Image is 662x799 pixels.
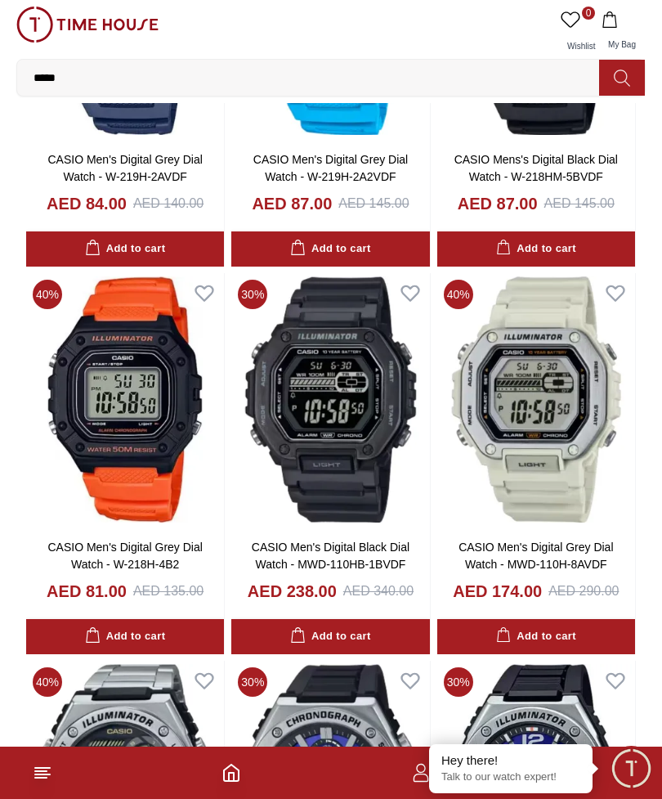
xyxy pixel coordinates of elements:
div: AED 140.00 [133,194,204,213]
a: CASIO Men's Digital Grey Dial Watch - MWD-110H-8AVDF [458,541,613,571]
a: 0Wishlist [557,7,598,59]
button: Add to cart [26,231,224,267]
h4: AED 84.00 [47,192,127,215]
div: AED 290.00 [548,581,619,601]
a: CASIO Men's Digital Grey Dial Watch - W-219H-2A2VDF [253,153,408,183]
p: Talk to our watch expert! [441,770,580,784]
button: My Bag [598,7,646,59]
div: AED 135.00 [133,581,204,601]
div: Add to cart [496,627,576,646]
div: Add to cart [85,240,165,258]
img: CASIO Men's Digital Grey Dial Watch - MWD-110H-8AVDF [437,273,635,527]
div: Add to cart [85,627,165,646]
h4: AED 87.00 [458,192,538,215]
button: Add to cart [231,231,429,267]
img: ... [16,7,159,43]
div: AED 340.00 [343,581,414,601]
h4: AED 174.00 [453,580,542,603]
span: 30 % [238,280,267,309]
span: 0 [582,7,595,20]
span: 40 % [33,667,62,697]
a: Home [221,763,241,783]
a: CASIO Men's Digital Black Dial Watch - MWD-110HB-1BVDF [252,541,409,571]
span: 40 % [33,280,62,309]
h4: AED 81.00 [47,580,127,603]
a: CASIO Men's Digital Grey Dial Watch - W-219H-2AVDF [47,153,202,183]
div: AED 145.00 [544,194,615,213]
a: CASIO Mens's Digital Black Dial Watch - W-218HM-5BVDF [454,153,618,183]
span: Wishlist [561,42,602,51]
div: Add to cart [290,240,370,258]
span: My Bag [602,40,642,49]
span: 30 % [238,667,267,697]
span: 40 % [444,280,473,309]
img: CASIO Men's Digital Black Dial Watch - MWD-110HB-1BVDF [231,273,429,527]
span: 30 % [444,667,473,697]
button: Add to cart [231,619,429,654]
h4: AED 238.00 [248,580,337,603]
div: Chat Widget [609,746,654,791]
img: CASIO Men's Digital Grey Dial Watch - W-218H-4B2 [26,273,224,527]
a: CASIO Men's Digital Grey Dial Watch - W-218H-4B2 [47,541,202,571]
h4: AED 87.00 [252,192,332,215]
div: Hey there! [441,752,580,769]
div: AED 145.00 [338,194,409,213]
button: Add to cart [437,619,635,654]
button: Add to cart [26,619,224,654]
div: Add to cart [290,627,370,646]
button: Add to cart [437,231,635,267]
div: Add to cart [496,240,576,258]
